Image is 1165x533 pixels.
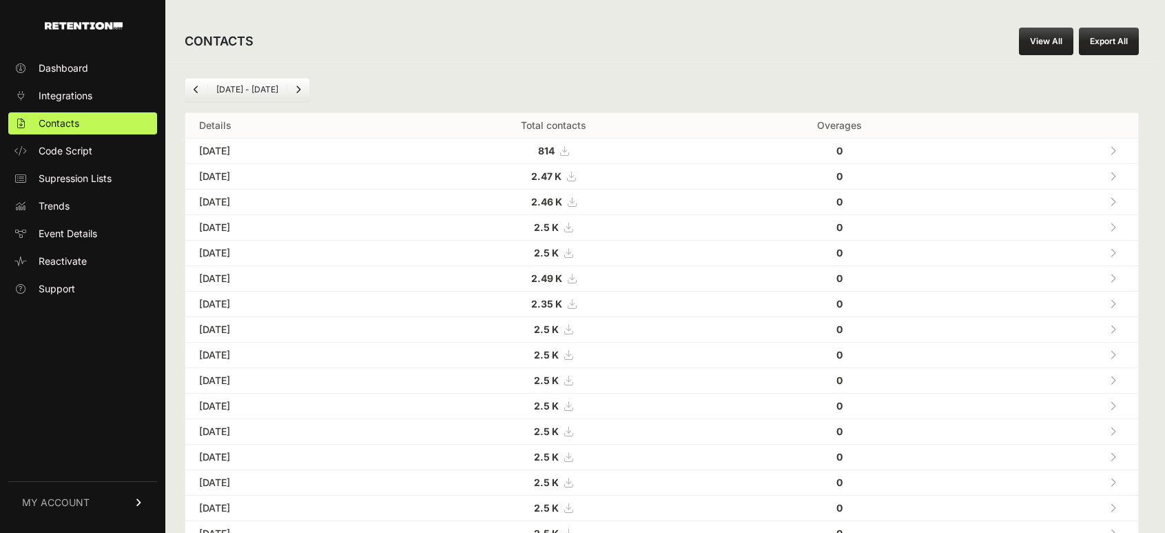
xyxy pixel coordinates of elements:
[185,266,393,292] td: [DATE]
[714,113,965,139] th: Overages
[836,196,843,208] strong: 0
[39,199,70,213] span: Trends
[836,502,843,514] strong: 0
[836,323,843,335] strong: 0
[8,278,157,300] a: Support
[534,451,573,463] a: 2.5 K
[531,196,576,208] a: 2.46 K
[185,317,393,343] td: [DATE]
[836,349,843,361] strong: 0
[185,419,393,445] td: [DATE]
[8,481,157,523] a: MY ACCOUNT
[531,298,576,310] a: 2.35 K
[39,227,97,241] span: Event Details
[534,221,559,233] strong: 2.5 K
[185,113,393,139] th: Details
[534,425,559,437] strong: 2.5 K
[185,139,393,164] td: [DATE]
[8,140,157,162] a: Code Script
[22,496,90,510] span: MY ACCOUNT
[185,394,393,419] td: [DATE]
[836,374,843,386] strong: 0
[185,164,393,190] td: [DATE]
[185,470,393,496] td: [DATE]
[836,145,843,157] strong: 0
[39,117,79,130] span: Contacts
[39,61,88,75] span: Dashboard
[534,451,559,463] strong: 2.5 K
[8,168,157,190] a: Supression Lists
[836,425,843,437] strong: 0
[185,215,393,241] td: [DATE]
[534,425,573,437] a: 2.5 K
[45,22,123,30] img: Retention.com
[8,250,157,272] a: Reactivate
[207,84,287,95] li: [DATE] - [DATE]
[1079,28,1139,55] button: Export All
[185,190,393,215] td: [DATE]
[8,85,157,107] a: Integrations
[534,247,573,259] a: 2.5 K
[836,272,843,284] strong: 0
[836,221,843,233] strong: 0
[534,247,559,259] strong: 2.5 K
[1019,28,1073,55] a: View All
[836,476,843,488] strong: 0
[534,502,559,514] strong: 2.5 K
[185,79,207,101] a: Previous
[836,170,843,182] strong: 0
[185,241,393,266] td: [DATE]
[836,298,843,310] strong: 0
[534,349,559,361] strong: 2.5 K
[531,272,576,284] a: 2.49 K
[534,323,559,335] strong: 2.5 K
[836,247,843,259] strong: 0
[836,400,843,412] strong: 0
[534,476,573,488] a: 2.5 K
[185,368,393,394] td: [DATE]
[8,195,157,217] a: Trends
[531,196,562,208] strong: 2.46 K
[534,221,573,233] a: 2.5 K
[39,282,75,296] span: Support
[39,172,112,185] span: Supression Lists
[185,32,254,51] h2: CONTACTS
[836,451,843,463] strong: 0
[39,89,92,103] span: Integrations
[39,144,92,158] span: Code Script
[287,79,309,101] a: Next
[531,272,562,284] strong: 2.49 K
[534,476,559,488] strong: 2.5 K
[39,254,87,268] span: Reactivate
[538,145,568,157] a: 814
[534,374,559,386] strong: 2.5 K
[534,400,573,412] a: 2.5 K
[531,170,561,182] strong: 2.47 K
[8,223,157,245] a: Event Details
[534,502,573,514] a: 2.5 K
[393,113,714,139] th: Total contacts
[531,170,575,182] a: 2.47 K
[534,374,573,386] a: 2.5 K
[534,349,573,361] a: 2.5 K
[531,298,562,310] strong: 2.35 K
[538,145,555,157] strong: 814
[8,57,157,79] a: Dashboard
[534,323,573,335] a: 2.5 K
[185,445,393,470] td: [DATE]
[185,292,393,317] td: [DATE]
[534,400,559,412] strong: 2.5 K
[185,343,393,368] td: [DATE]
[185,496,393,521] td: [DATE]
[8,112,157,134] a: Contacts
